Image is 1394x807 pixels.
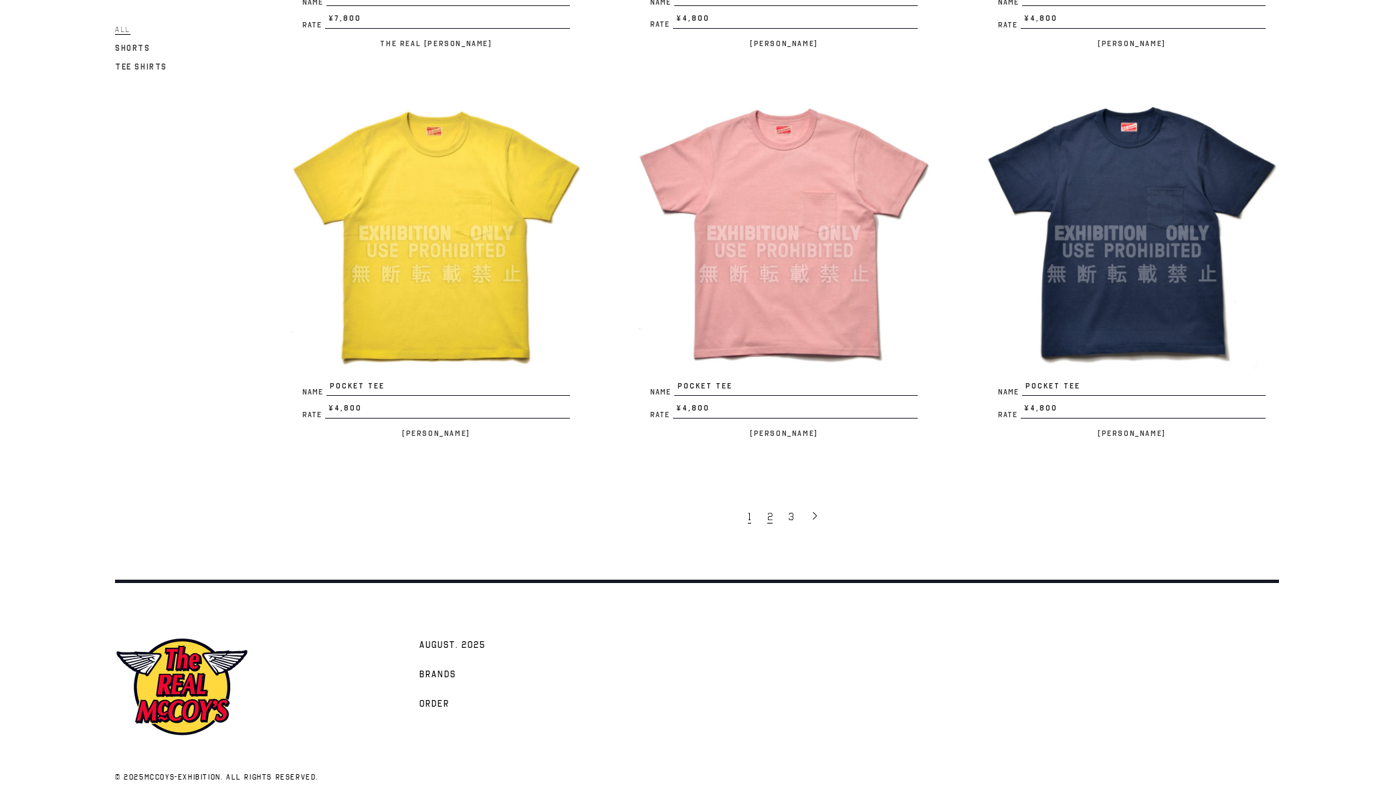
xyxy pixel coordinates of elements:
span: Rate [302,411,325,419]
span: ¥4,800 [673,13,918,29]
p: [PERSON_NAME] [637,425,931,441]
span: Order [419,698,450,711]
img: POCKET TEE [289,86,583,380]
span: Tee Shirts [115,62,167,72]
a: POCKET TEE NamePOCKET TEE Rate¥4,800 [PERSON_NAME] [289,86,583,441]
span: POCKET TEE [326,380,570,396]
img: mccoys-exhibition [115,637,249,737]
p: [PERSON_NAME] [985,35,1279,51]
span: Shorts [115,43,151,53]
span: Rate [650,411,673,419]
span: POCKET TEE [674,380,918,396]
span: POCKET TEE [1022,380,1266,396]
span: Rate [998,411,1021,419]
a: Brands [413,659,463,689]
a: 3 [782,502,803,530]
a: mccoys-exhibition [144,772,221,782]
span: ¥4,800 [673,402,918,419]
span: AUGUST. 2025 [419,639,486,653]
a: Order [413,689,456,718]
a: Tee Shirts [115,59,167,75]
span: ¥4,800 [1021,402,1266,419]
span: Name [302,388,326,396]
span: Rate [650,21,673,28]
p: [PERSON_NAME] [637,35,931,51]
a: Shorts [115,40,151,56]
img: POCKET TEE [985,86,1279,380]
span: ¥4,800 [1021,13,1266,29]
span: 2 [767,510,773,524]
span: 1 [748,510,751,524]
span: Rate [998,21,1021,29]
span: Name [650,388,674,396]
img: POCKET TEE [637,86,931,380]
a: AUGUST. 2025 [413,630,492,659]
p: [PERSON_NAME] [985,425,1279,441]
span: ¥7,800 [325,13,570,29]
span: ¥4,800 [325,402,570,419]
span: All [115,25,130,35]
p: The Real [PERSON_NAME] [289,35,583,51]
span: Rate [302,21,325,29]
span: Name [998,388,1022,396]
span: 3 [789,510,794,524]
span: Brands [419,669,456,682]
a: POCKET TEE NamePOCKET TEE Rate¥4,800 [PERSON_NAME] [637,86,931,441]
a: 2 [761,502,782,530]
p: [PERSON_NAME] [289,425,583,441]
p: © 2025 . All rights reserved. [115,772,670,784]
a: All [115,21,130,37]
a: POCKET TEE NamePOCKET TEE Rate¥4,800 [PERSON_NAME] [985,86,1279,441]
